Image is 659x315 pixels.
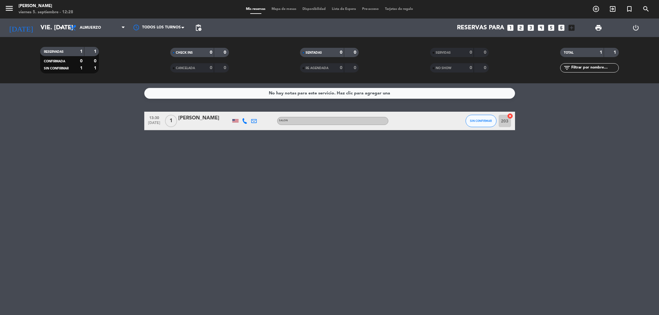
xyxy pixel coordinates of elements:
div: No hay notas para este servicio. Haz clic para agregar una [269,90,390,97]
i: exit_to_app [609,5,616,13]
div: viernes 5. septiembre - 12:28 [19,9,73,15]
i: looks_4 [537,24,545,32]
div: [PERSON_NAME] [19,3,73,9]
button: SIN CONFIRMAR [466,115,496,127]
strong: 0 [470,66,472,70]
i: power_settings_new [632,24,640,31]
i: looks_3 [527,24,535,32]
strong: 0 [354,50,357,55]
input: Filtrar por nombre... [571,64,619,71]
i: turned_in_not [626,5,633,13]
strong: 0 [210,66,212,70]
i: add_circle_outline [592,5,600,13]
strong: 0 [354,66,357,70]
i: cancel [507,113,513,119]
span: 1 [165,115,177,127]
span: RE AGENDADA [306,67,328,70]
strong: 1 [614,50,617,55]
span: [DATE] [146,121,162,128]
i: add_box [568,24,576,32]
strong: 1 [80,49,82,54]
strong: 0 [340,66,342,70]
strong: 0 [94,59,98,63]
i: looks_6 [557,24,565,32]
span: TOTAL [564,51,573,54]
span: Mis reservas [243,7,268,11]
span: Mapa de mesas [268,7,299,11]
span: 13:30 [146,114,162,121]
span: Tarjetas de regalo [382,7,416,11]
button: menu [5,4,14,15]
span: SALON [279,119,288,122]
strong: 1 [600,50,602,55]
span: Disponibilidad [299,7,329,11]
strong: 1 [94,66,98,70]
div: [PERSON_NAME] [178,114,231,122]
i: arrow_drop_down [57,24,65,31]
span: SERVIDAS [436,51,451,54]
strong: 0 [470,50,472,55]
strong: 0 [340,50,342,55]
i: looks_5 [547,24,555,32]
div: LOG OUT [617,19,654,37]
span: print [595,24,602,31]
span: SENTADAS [306,51,322,54]
strong: 1 [94,49,98,54]
span: RESERVADAS [44,50,64,53]
strong: 0 [224,50,227,55]
span: Reservas para [457,24,504,31]
span: Almuerzo [80,26,101,30]
strong: 0 [210,50,212,55]
i: [DATE] [5,21,37,35]
i: search [642,5,650,13]
i: filter_list [563,64,571,72]
span: CHECK INS [176,51,193,54]
span: SIN CONFIRMAR [44,67,69,70]
strong: 0 [224,66,227,70]
strong: 0 [484,50,488,55]
span: CONFIRMADA [44,60,65,63]
strong: 1 [80,66,82,70]
span: Pre-acceso [359,7,382,11]
span: NO SHOW [436,67,451,70]
i: looks_one [506,24,514,32]
span: Lista de Espera [329,7,359,11]
span: pending_actions [195,24,202,31]
strong: 0 [484,66,488,70]
i: menu [5,4,14,13]
strong: 0 [80,59,82,63]
span: CANCELADA [176,67,195,70]
span: SIN CONFIRMAR [470,119,492,122]
i: looks_two [517,24,525,32]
